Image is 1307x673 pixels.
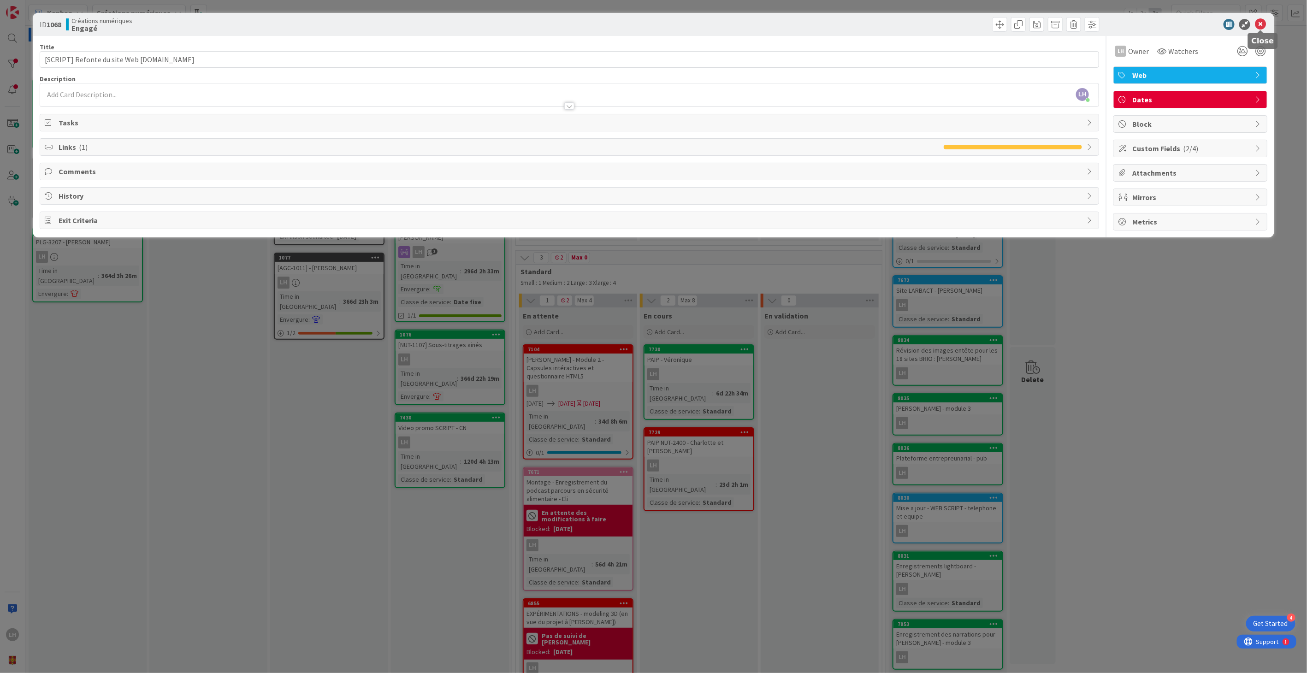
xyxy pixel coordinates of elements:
b: Engagé [71,24,132,32]
span: Tasks [59,117,1082,128]
span: ( 2/4 ) [1183,144,1198,153]
span: LH [1076,88,1089,101]
span: ( 1 ) [79,142,88,152]
label: Title [40,43,54,51]
span: Créations numériques [71,17,132,24]
div: 1 [48,4,50,11]
span: History [59,190,1082,201]
span: Attachments [1132,167,1250,178]
div: 4 [1287,614,1295,622]
span: Exit Criteria [59,215,1082,226]
span: Support [19,1,42,12]
span: Metrics [1132,216,1250,227]
span: Links [59,142,939,153]
span: Web [1132,70,1250,81]
span: Watchers [1168,46,1198,57]
span: Comments [59,166,1082,177]
span: Dates [1132,94,1250,105]
h5: Close [1252,36,1274,45]
div: Open Get Started checklist, remaining modules: 4 [1246,616,1295,632]
span: Custom Fields [1132,143,1250,154]
span: Mirrors [1132,192,1250,203]
div: Get Started [1254,619,1288,628]
span: Owner [1128,46,1149,57]
span: Block [1132,118,1250,130]
input: type card name here... [40,51,1099,68]
span: ID [40,19,61,30]
b: 1068 [47,20,61,29]
span: Description [40,75,76,83]
div: LH [1115,46,1126,57]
